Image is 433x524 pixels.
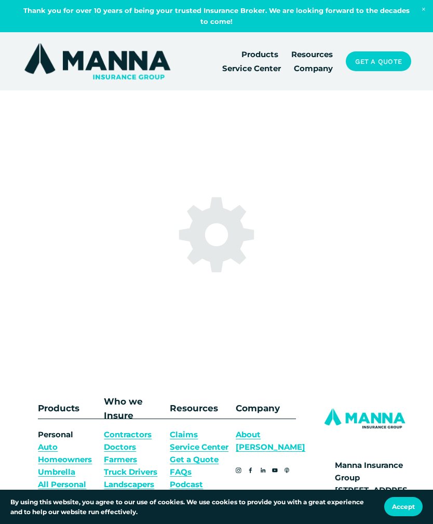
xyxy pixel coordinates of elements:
a: Get a Quote [346,51,411,71]
p: By using this website, you agree to our use of cookies. We use cookies to provide you with a grea... [10,497,374,517]
a: ContractorsDoctorsFarmersTruck DriversLandscapersRealtorsDevelopers [104,428,157,516]
a: Instagram [236,465,241,476]
a: Apple Podcasts [284,465,290,476]
a: Company [294,61,333,75]
a: Podcast [170,478,203,491]
a: LinkedIn [260,465,266,476]
p: Resources [170,401,230,415]
a: Get a Quote [170,453,219,466]
span: Resources [291,48,333,61]
span: Products [241,48,278,61]
a: Auto [38,441,58,453]
span: Accept [392,503,415,510]
p: Who we Insure [104,395,164,423]
a: About [PERSON_NAME] [236,428,305,453]
a: Claims [170,428,198,441]
button: Accept [384,497,423,516]
img: Manna Insurance Group [22,41,173,82]
a: FAQs [170,466,192,478]
a: Umbrella [38,466,75,478]
a: folder dropdown [291,47,333,61]
a: Homeowners [38,453,92,466]
p: Personal [38,428,98,491]
a: All Personal [38,478,86,491]
a: Facebook [248,465,253,476]
a: Service Center [222,61,281,75]
a: YouTube [272,465,278,476]
a: Service Center [170,441,228,453]
a: folder dropdown [241,47,278,61]
p: Products [38,401,82,415]
p: Company [236,401,296,415]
